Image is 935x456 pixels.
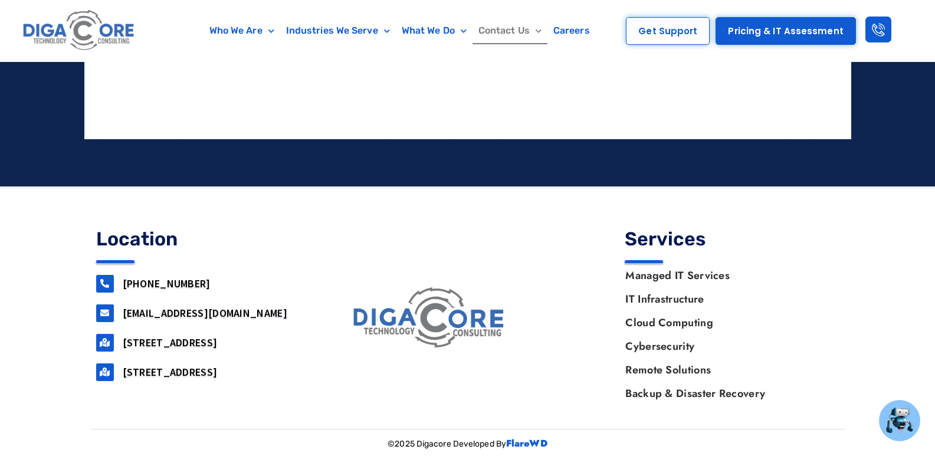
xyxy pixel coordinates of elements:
a: [STREET_ADDRESS] [123,365,218,379]
img: Digacore logo 1 [20,6,138,55]
a: [PHONE_NUMBER] [123,277,211,290]
a: 732-646-5725 [96,275,114,293]
a: 160 airport road, Suite 201, Lakewood, NJ, 08701 [96,334,114,352]
a: Managed IT Services [614,264,839,287]
h4: Services [625,229,839,248]
a: 2917 Penn Forest Blvd, Roanoke, VA 24018 [96,363,114,381]
img: digacore logo [349,282,511,353]
a: Careers [547,17,596,44]
span: Pricing & IT Assessment [728,27,843,35]
a: Industries We Serve [280,17,396,44]
p: ©2025 Digacore Developed By [90,435,845,453]
h4: Location [96,229,311,248]
a: FlareWD [506,437,547,450]
a: Pricing & IT Assessment [716,17,855,45]
nav: Menu [187,17,612,44]
a: Backup & Disaster Recovery [614,382,839,405]
a: support@digacore.com [96,304,114,322]
a: Cybersecurity [614,334,839,358]
span: Get Support [638,27,697,35]
a: Remote Solutions [614,358,839,382]
a: What We Do [396,17,473,44]
a: [STREET_ADDRESS] [123,336,218,349]
a: Contact Us [473,17,547,44]
a: Who We Are [204,17,280,44]
a: Get Support [626,17,710,45]
a: Cloud Computing [614,311,839,334]
a: [EMAIL_ADDRESS][DOMAIN_NAME] [123,306,287,320]
a: IT Infrastructure [614,287,839,311]
nav: Menu [614,264,839,405]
